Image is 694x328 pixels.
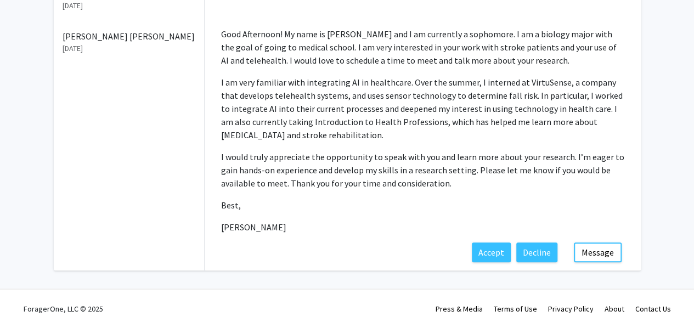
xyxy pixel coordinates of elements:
[63,30,195,43] p: [PERSON_NAME] [PERSON_NAME]
[605,304,624,314] a: About
[221,76,624,142] p: I am very familiar with integrating AI in healthcare. Over the summer, I interned at VirtuSense, ...
[436,304,483,314] a: Press & Media
[574,242,622,262] button: Message
[221,199,624,212] p: Best,
[63,43,195,54] p: [DATE]
[472,242,511,262] button: Accept
[221,27,624,67] p: Good Afternoon! My name is [PERSON_NAME] and I am currently a sophomore. I am a biology major wit...
[516,242,557,262] button: Decline
[548,304,594,314] a: Privacy Policy
[221,150,624,190] p: I would truly appreciate the opportunity to speak with you and learn more about your research. I’...
[635,304,671,314] a: Contact Us
[221,220,624,234] p: [PERSON_NAME]
[494,304,537,314] a: Terms of Use
[24,290,103,328] div: ForagerOne, LLC © 2025
[8,279,47,320] iframe: Chat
